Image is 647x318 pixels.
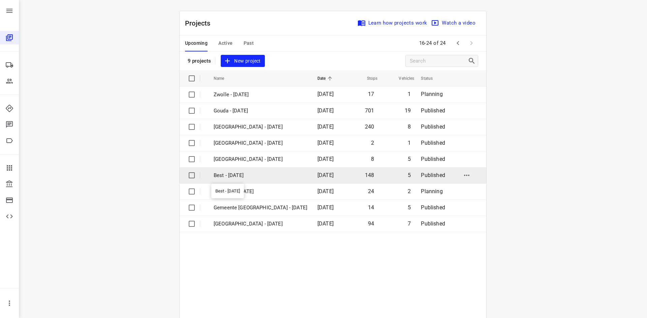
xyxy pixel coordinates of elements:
[317,140,334,146] span: [DATE]
[214,107,307,115] p: Gouda - Thursday
[214,188,307,196] p: Drachten - Thursday
[421,140,445,146] span: Published
[465,36,478,50] span: Next Page
[365,107,374,114] span: 701
[408,204,411,211] span: 5
[317,188,334,195] span: [DATE]
[317,91,334,97] span: [DATE]
[368,204,374,211] span: 14
[244,39,254,47] span: Past
[214,74,233,82] span: Name
[214,204,307,212] p: Gemeente Rotterdam - Wednesday
[218,39,233,47] span: Active
[368,220,374,227] span: 94
[317,220,334,227] span: [DATE]
[368,188,374,195] span: 24
[371,140,374,146] span: 2
[317,107,334,114] span: [DATE]
[408,156,411,162] span: 5
[225,57,260,65] span: New project
[317,123,334,130] span: [DATE]
[390,74,414,82] span: Vehicles
[214,123,307,131] p: Zwolle - Thursday
[214,172,307,179] p: Best - [DATE]
[421,156,445,162] span: Published
[365,172,374,178] span: 148
[365,123,374,130] span: 240
[317,156,334,162] span: [DATE]
[421,172,445,178] span: Published
[421,220,445,227] span: Published
[408,140,411,146] span: 1
[408,91,411,97] span: 1
[421,188,442,195] span: Planning
[188,58,211,64] p: 9 projects
[421,107,445,114] span: Published
[408,123,411,130] span: 8
[317,74,335,82] span: Date
[185,18,216,28] p: Projects
[421,91,442,97] span: Planning
[214,220,307,228] p: Gemeente Rotterdam - Tuesday
[417,36,449,50] span: 16-24 of 24
[421,123,445,130] span: Published
[358,74,378,82] span: Stops
[371,156,374,162] span: 8
[214,91,307,99] p: Zwolle - Friday
[185,39,208,47] span: Upcoming
[421,204,445,211] span: Published
[421,74,441,82] span: Status
[214,139,307,147] p: Antwerpen - Thursday
[214,155,307,163] p: Gemeente Rotterdam - Thursday
[317,204,334,211] span: [DATE]
[451,36,465,50] span: Previous Page
[405,107,411,114] span: 19
[368,91,374,97] span: 17
[408,220,411,227] span: 7
[317,172,334,178] span: [DATE]
[468,57,478,65] div: Search
[410,56,468,66] input: Search projects
[408,188,411,195] span: 2
[408,172,411,178] span: 5
[221,55,265,67] button: New project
